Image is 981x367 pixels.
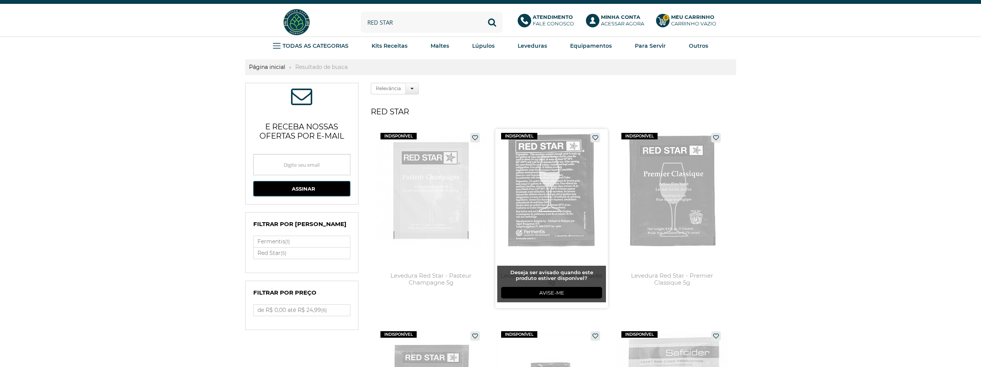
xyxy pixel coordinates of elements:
a: Maltes [431,40,449,52]
strong: Outros [689,42,708,49]
b: Meu Carrinho [671,14,714,20]
a: Levedura Red Star - Pasteur Champagne 5g [375,129,488,308]
a: Levedura Red Star - Premier Cuvée 5g [495,129,608,308]
label: Fermentis [254,236,350,247]
label: Relevância [371,83,406,94]
small: (5) [281,250,286,256]
a: Minha ContaAcessar agora [586,14,648,31]
a: Página inicial [245,64,289,70]
input: Digite seu email [253,154,350,175]
strong: Resultado de busca [291,64,352,70]
h1: red star [371,104,736,119]
span: indisponível [501,331,537,338]
strong: Leveduras [518,42,547,49]
span: indisponível [501,133,537,139]
strong: Kits Receitas [372,42,407,49]
a: Avise-me [501,287,602,298]
a: AtendimentoFale conosco [518,14,578,31]
b: Atendimento [533,14,573,20]
span: indisponível [380,331,417,338]
a: de R$ 0,00 até R$ 24,99(6) [254,305,350,316]
small: (1) [285,239,290,245]
small: (6) [321,307,327,313]
label: de R$ 0,00 até R$ 24,99 [254,305,350,316]
p: e receba nossas ofertas por e-mail [253,112,350,146]
p: Fale conosco [533,14,574,27]
a: Leveduras [518,40,547,52]
a: Levedura Red Star - Premier Classique 5g [616,129,729,308]
span: indisponível [621,133,658,139]
a: Para Servir [635,40,666,52]
strong: 0 [663,15,669,21]
a: Kits Receitas [372,40,407,52]
b: Minha Conta [601,14,640,20]
strong: Para Servir [635,42,666,49]
strong: Equipamentos [570,42,612,49]
button: Assinar [253,181,350,196]
label: Red Star [254,248,350,259]
span: indisponível [380,133,417,139]
a: Equipamentos [570,40,612,52]
strong: Lúpulos [472,42,495,49]
span: Deseja ser avisado quando este produto estiver disponível? [510,269,593,281]
a: Outros [689,40,708,52]
button: Buscar [481,12,503,33]
a: Fermentis(1) [254,236,350,247]
a: TODAS AS CATEGORIAS [273,40,348,52]
a: Red Star(5) [254,248,350,259]
div: Carrinho Vazio [671,20,716,27]
h4: Filtrar por Preço [253,289,350,300]
input: Digite o que você procura [361,12,503,33]
strong: Maltes [431,42,449,49]
span: ASSINE NOSSA NEWSLETTER [291,91,312,105]
img: Hopfen Haus BrewShop [282,8,311,37]
strong: TODAS AS CATEGORIAS [283,42,348,49]
a: Lúpulos [472,40,495,52]
h4: Filtrar por [PERSON_NAME] [253,220,350,232]
span: indisponível [621,331,658,338]
p: Acessar agora [601,14,644,27]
